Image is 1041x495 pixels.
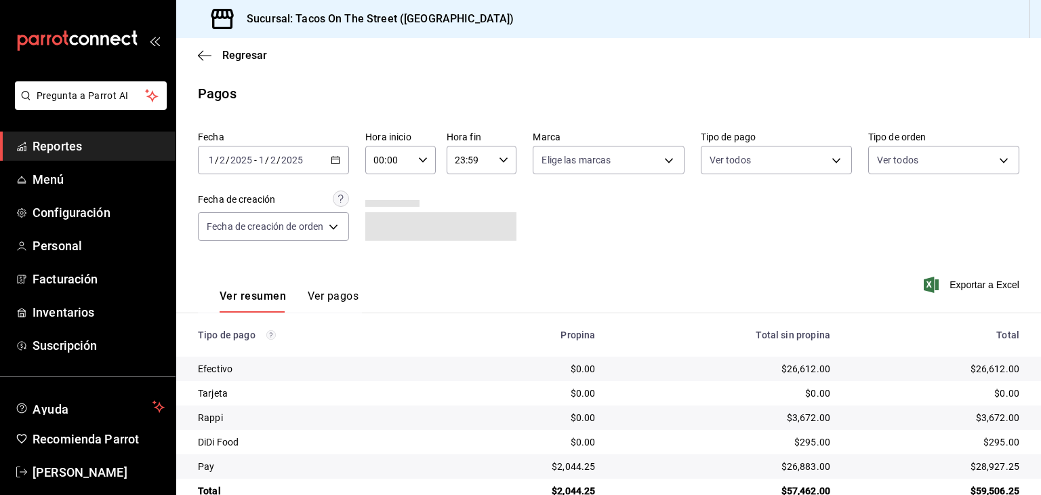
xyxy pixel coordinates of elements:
[447,132,517,142] label: Hora fin
[198,387,436,400] div: Tarjeta
[222,49,267,62] span: Regresar
[533,132,684,142] label: Marca
[457,362,596,376] div: $0.00
[215,155,219,165] span: /
[877,153,918,167] span: Ver todos
[281,155,304,165] input: ----
[852,411,1019,424] div: $3,672.00
[852,387,1019,400] div: $0.00
[198,362,436,376] div: Efectivo
[33,137,165,155] span: Reportes
[33,203,165,222] span: Configuración
[33,303,165,321] span: Inventarios
[265,155,269,165] span: /
[220,290,359,313] div: navigation tabs
[926,277,1019,293] button: Exportar a Excel
[701,132,852,142] label: Tipo de pago
[230,155,253,165] input: ----
[33,399,147,415] span: Ayuda
[226,155,230,165] span: /
[33,237,165,255] span: Personal
[258,155,265,165] input: --
[617,411,830,424] div: $3,672.00
[33,430,165,448] span: Recomienda Parrot
[33,336,165,355] span: Suscripción
[270,155,277,165] input: --
[9,98,167,113] a: Pregunta a Parrot AI
[33,170,165,189] span: Menú
[852,330,1019,340] div: Total
[457,411,596,424] div: $0.00
[277,155,281,165] span: /
[149,35,160,46] button: open_drawer_menu
[308,290,359,313] button: Ver pagos
[266,330,276,340] svg: Los pagos realizados con Pay y otras terminales son montos brutos.
[542,153,611,167] span: Elige las marcas
[198,330,436,340] div: Tipo de pago
[198,132,349,142] label: Fecha
[457,460,596,473] div: $2,044.25
[198,193,275,207] div: Fecha de creación
[219,155,226,165] input: --
[207,220,323,233] span: Fecha de creación de orden
[457,330,596,340] div: Propina
[457,387,596,400] div: $0.00
[208,155,215,165] input: --
[33,463,165,481] span: [PERSON_NAME]
[33,270,165,288] span: Facturación
[617,460,830,473] div: $26,883.00
[617,435,830,449] div: $295.00
[617,387,830,400] div: $0.00
[710,153,751,167] span: Ver todos
[254,155,257,165] span: -
[198,435,436,449] div: DiDi Food
[37,89,146,103] span: Pregunta a Parrot AI
[617,330,830,340] div: Total sin propina
[198,411,436,424] div: Rappi
[852,460,1019,473] div: $28,927.25
[198,460,436,473] div: Pay
[852,362,1019,376] div: $26,612.00
[236,11,514,27] h3: Sucursal: Tacos On The Street ([GEOGRAPHIC_DATA])
[617,362,830,376] div: $26,612.00
[198,83,237,104] div: Pagos
[457,435,596,449] div: $0.00
[220,290,286,313] button: Ver resumen
[852,435,1019,449] div: $295.00
[15,81,167,110] button: Pregunta a Parrot AI
[868,132,1019,142] label: Tipo de orden
[365,132,436,142] label: Hora inicio
[198,49,267,62] button: Regresar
